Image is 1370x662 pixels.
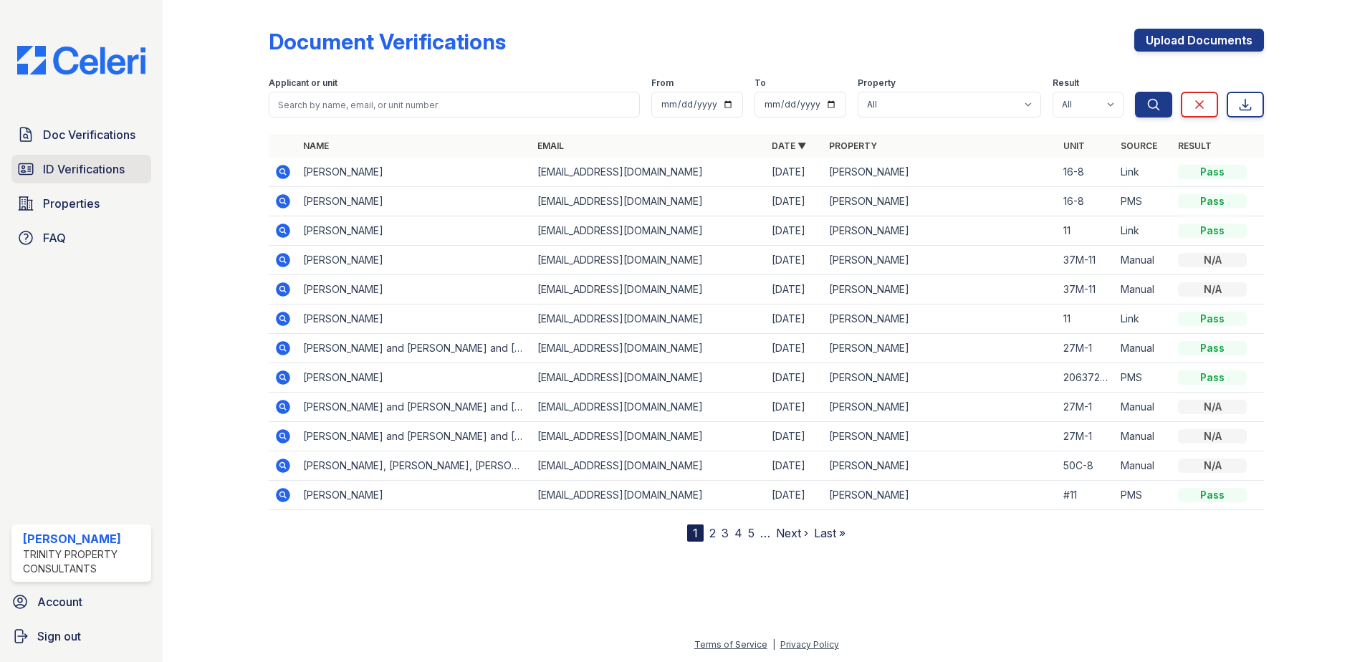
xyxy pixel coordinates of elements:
[776,526,808,540] a: Next ›
[1063,140,1085,151] a: Unit
[532,481,766,510] td: [EMAIL_ADDRESS][DOMAIN_NAME]
[6,46,157,75] img: CE_Logo_Blue-a8612792a0a2168367f1c8372b55b34899dd931a85d93a1a3d3e32e68fde9ad4.png
[297,275,532,304] td: [PERSON_NAME]
[43,195,100,212] span: Properties
[766,246,823,275] td: [DATE]
[766,422,823,451] td: [DATE]
[687,524,704,542] div: 1
[760,524,770,542] span: …
[37,628,81,645] span: Sign out
[297,334,532,363] td: [PERSON_NAME] and [PERSON_NAME] and [PERSON_NAME]
[858,77,896,89] label: Property
[43,229,66,246] span: FAQ
[23,530,145,547] div: [PERSON_NAME]
[1178,253,1247,267] div: N/A
[766,363,823,393] td: [DATE]
[823,187,1058,216] td: [PERSON_NAME]
[43,160,125,178] span: ID Verifications
[297,304,532,334] td: [PERSON_NAME]
[11,155,151,183] a: ID Verifications
[1115,246,1172,275] td: Manual
[1053,77,1079,89] label: Result
[823,275,1058,304] td: [PERSON_NAME]
[269,77,337,89] label: Applicant or unit
[734,526,742,540] a: 4
[532,422,766,451] td: [EMAIL_ADDRESS][DOMAIN_NAME]
[823,334,1058,363] td: [PERSON_NAME]
[11,189,151,218] a: Properties
[1178,282,1247,297] div: N/A
[823,216,1058,246] td: [PERSON_NAME]
[1058,422,1115,451] td: 27M-1
[1115,363,1172,393] td: PMS
[297,393,532,422] td: [PERSON_NAME] and [PERSON_NAME] and [PERSON_NAME]
[823,363,1058,393] td: [PERSON_NAME]
[651,77,674,89] label: From
[766,275,823,304] td: [DATE]
[1178,429,1247,443] div: N/A
[694,639,767,650] a: Terms of Service
[766,304,823,334] td: [DATE]
[1115,216,1172,246] td: Link
[37,593,82,610] span: Account
[1178,370,1247,385] div: Pass
[766,481,823,510] td: [DATE]
[709,526,716,540] a: 2
[532,334,766,363] td: [EMAIL_ADDRESS][DOMAIN_NAME]
[829,140,877,151] a: Property
[1115,422,1172,451] td: Manual
[823,393,1058,422] td: [PERSON_NAME]
[532,158,766,187] td: [EMAIL_ADDRESS][DOMAIN_NAME]
[1178,488,1247,502] div: Pass
[1121,140,1157,151] a: Source
[297,187,532,216] td: [PERSON_NAME]
[297,481,532,510] td: [PERSON_NAME]
[532,451,766,481] td: [EMAIL_ADDRESS][DOMAIN_NAME]
[1178,341,1247,355] div: Pass
[297,363,532,393] td: [PERSON_NAME]
[297,158,532,187] td: [PERSON_NAME]
[766,451,823,481] td: [DATE]
[748,526,755,540] a: 5
[6,622,157,651] a: Sign out
[297,246,532,275] td: [PERSON_NAME]
[1115,275,1172,304] td: Manual
[780,639,839,650] a: Privacy Policy
[532,363,766,393] td: [EMAIL_ADDRESS][DOMAIN_NAME]
[1058,451,1115,481] td: 50C-8
[269,92,640,117] input: Search by name, email, or unit number
[1178,400,1247,414] div: N/A
[823,422,1058,451] td: [PERSON_NAME]
[6,587,157,616] a: Account
[814,526,846,540] a: Last »
[1058,158,1115,187] td: 16-8
[772,639,775,650] div: |
[532,304,766,334] td: [EMAIL_ADDRESS][DOMAIN_NAME]
[1115,334,1172,363] td: Manual
[1115,451,1172,481] td: Manual
[1058,275,1115,304] td: 37M-11
[23,547,145,576] div: Trinity Property Consultants
[823,304,1058,334] td: [PERSON_NAME]
[297,422,532,451] td: [PERSON_NAME] and [PERSON_NAME] and [PERSON_NAME]
[297,216,532,246] td: [PERSON_NAME]
[532,246,766,275] td: [EMAIL_ADDRESS][DOMAIN_NAME]
[532,187,766,216] td: [EMAIL_ADDRESS][DOMAIN_NAME]
[11,120,151,149] a: Doc Verifications
[1058,334,1115,363] td: 27M-1
[532,393,766,422] td: [EMAIL_ADDRESS][DOMAIN_NAME]
[1178,140,1212,151] a: Result
[11,224,151,252] a: FAQ
[766,187,823,216] td: [DATE]
[43,126,135,143] span: Doc Verifications
[297,451,532,481] td: [PERSON_NAME], [PERSON_NAME], [PERSON_NAME], [PERSON_NAME]
[532,216,766,246] td: [EMAIL_ADDRESS][DOMAIN_NAME]
[1115,481,1172,510] td: PMS
[755,77,766,89] label: To
[823,451,1058,481] td: [PERSON_NAME]
[1115,304,1172,334] td: Link
[1178,165,1247,179] div: Pass
[1058,481,1115,510] td: #11
[1058,363,1115,393] td: 20637229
